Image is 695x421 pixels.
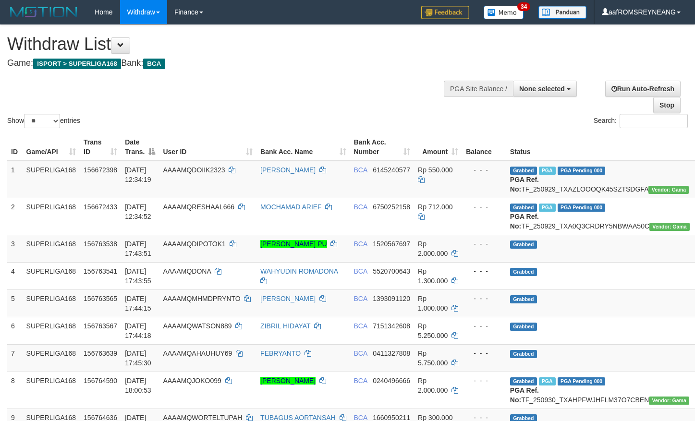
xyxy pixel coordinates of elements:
[125,377,151,394] span: [DATE] 18:00:53
[510,350,537,358] span: Grabbed
[7,59,454,68] h4: Game: Bank:
[84,377,117,385] span: 156764590
[510,295,537,303] span: Grabbed
[506,133,694,161] th: Status
[354,267,367,275] span: BCA
[354,295,367,302] span: BCA
[159,133,256,161] th: User ID: activate to sort column ascending
[539,167,556,175] span: Marked by aafsoycanthlai
[7,262,23,289] td: 4
[7,114,80,128] label: Show entries
[163,166,225,174] span: AAAAMQDOIIK2323
[163,377,221,385] span: AAAAMQJOKO099
[517,2,530,11] span: 34
[444,81,513,97] div: PGA Site Balance /
[354,203,367,211] span: BCA
[510,268,537,276] span: Grabbed
[84,203,117,211] span: 156672433
[163,322,232,330] span: AAAAMQWATSON889
[23,372,80,409] td: SUPERLIGA168
[260,166,316,174] a: [PERSON_NAME]
[125,166,151,183] span: [DATE] 12:34:19
[418,322,448,339] span: Rp 5.250.000
[23,317,80,344] td: SUPERLIGA168
[466,376,502,385] div: - - -
[466,239,502,249] div: - - -
[506,372,694,409] td: TF_250930_TXAHPFWJHFLM37O7CBEN
[648,186,689,194] span: Vendor URL: https://trx31.1velocity.biz
[418,377,448,394] span: Rp 2.000.000
[125,322,151,339] span: [DATE] 17:44:18
[466,165,502,175] div: - - -
[256,133,350,161] th: Bank Acc. Name: activate to sort column ascending
[260,295,316,302] a: [PERSON_NAME]
[539,377,556,385] span: Marked by aafsoycanthlai
[260,377,316,385] a: [PERSON_NAME]
[418,267,448,285] span: Rp 1.300.000
[23,262,80,289] td: SUPERLIGA168
[466,349,502,358] div: - - -
[7,317,23,344] td: 6
[539,204,556,212] span: Marked by aafsoycanthlai
[354,377,367,385] span: BCA
[260,322,310,330] a: ZIBRIL HIDAYAT
[7,5,80,19] img: MOTION_logo.png
[163,267,211,275] span: AAAAMQDONA
[7,35,454,54] h1: Withdraw List
[373,166,410,174] span: Copy 6145240577 to clipboard
[260,267,338,275] a: WAHYUDIN ROMADONA
[373,267,410,275] span: Copy 5520700643 to clipboard
[649,223,690,231] span: Vendor URL: https://trx31.1velocity.biz
[466,294,502,303] div: - - -
[466,321,502,331] div: - - -
[354,322,367,330] span: BCA
[466,266,502,276] div: - - -
[84,267,117,275] span: 156763541
[373,240,410,248] span: Copy 1520567697 to clipboard
[7,133,23,161] th: ID
[80,133,121,161] th: Trans ID: activate to sort column ascending
[260,349,301,357] a: FEBRYANTO
[558,204,606,212] span: PGA Pending
[373,203,410,211] span: Copy 6750252158 to clipboard
[84,349,117,357] span: 156763639
[125,203,151,220] span: [DATE] 12:34:52
[23,133,80,161] th: Game/API: activate to sort column ascending
[649,397,689,405] span: Vendor URL: https://trx31.1velocity.biz
[510,204,537,212] span: Grabbed
[84,322,117,330] span: 156763567
[373,377,410,385] span: Copy 0240496666 to clipboard
[7,235,23,262] td: 3
[260,240,327,248] a: [PERSON_NAME] PU
[418,349,448,367] span: Rp 5.750.000
[23,289,80,317] td: SUPERLIGA168
[510,323,537,331] span: Grabbed
[421,6,469,19] img: Feedback.jpg
[620,114,688,128] input: Search:
[418,240,448,257] span: Rp 2.000.000
[125,349,151,367] span: [DATE] 17:45:30
[163,203,234,211] span: AAAAMQRESHAAL666
[350,133,415,161] th: Bank Acc. Number: activate to sort column ascending
[373,295,410,302] span: Copy 1393091120 to clipboard
[373,322,410,330] span: Copy 7151342608 to clipboard
[418,166,452,174] span: Rp 550.000
[7,344,23,372] td: 7
[7,289,23,317] td: 5
[354,166,367,174] span: BCA
[510,377,537,385] span: Grabbed
[510,386,539,404] b: PGA Ref. No:
[510,167,537,175] span: Grabbed
[418,295,448,312] span: Rp 1.000.000
[7,161,23,198] td: 1
[558,167,606,175] span: PGA Pending
[23,161,80,198] td: SUPERLIGA168
[23,344,80,372] td: SUPERLIGA168
[143,59,165,69] span: BCA
[506,161,694,198] td: TF_250929_TXAZLOOOQK45SZTSDGFA
[24,114,60,128] select: Showentries
[510,241,537,249] span: Grabbed
[23,198,80,235] td: SUPERLIGA168
[125,295,151,312] span: [DATE] 17:44:15
[23,235,80,262] td: SUPERLIGA168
